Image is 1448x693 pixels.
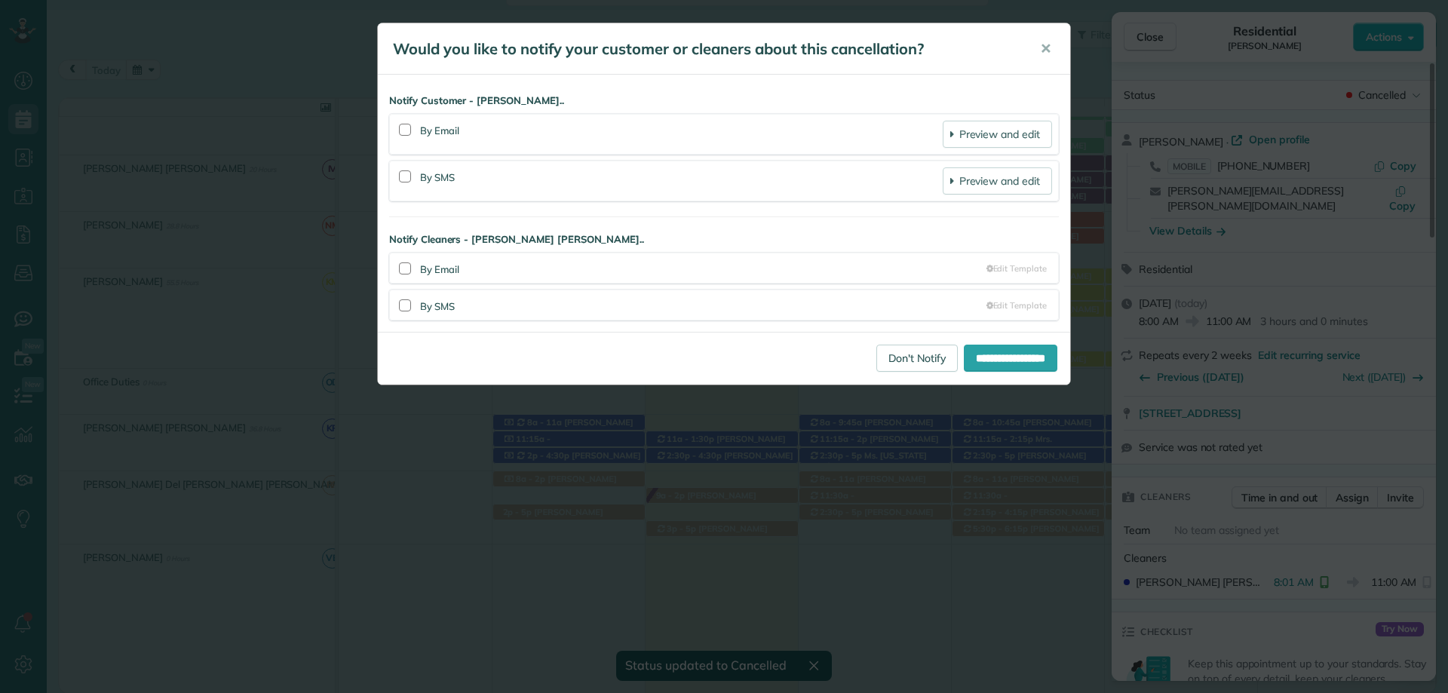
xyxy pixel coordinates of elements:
[1040,40,1051,57] span: ✕
[420,296,986,314] div: By SMS
[389,232,1059,247] strong: Notify Cleaners - [PERSON_NAME] [PERSON_NAME]..
[876,345,958,372] a: Don't Notify
[943,121,1052,148] a: Preview and edit
[986,262,1047,274] a: Edit Template
[943,167,1052,195] a: Preview and edit
[420,167,943,195] div: By SMS
[986,299,1047,311] a: Edit Template
[420,121,943,148] div: By Email
[420,259,986,277] div: By Email
[389,94,1059,108] strong: Notify Customer - [PERSON_NAME]..
[393,38,1019,60] h5: Would you like to notify your customer or cleaners about this cancellation?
